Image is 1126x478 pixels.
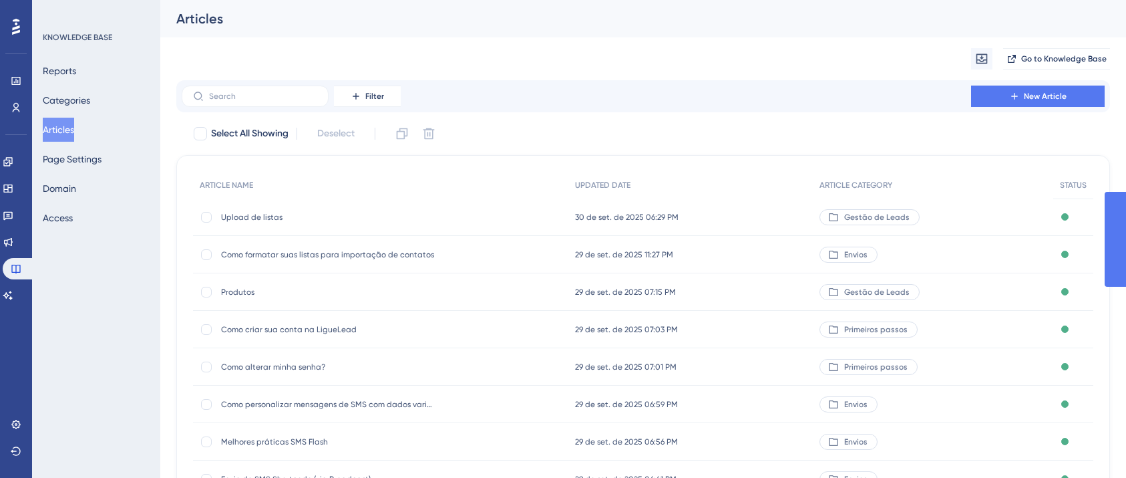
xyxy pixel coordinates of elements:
button: Filter [334,86,401,107]
span: Go to Knowledge Base [1021,53,1107,64]
span: Como alterar minha senha? [221,362,435,372]
span: Como formatar suas listas para importação de contatos [221,249,435,260]
span: Primeiros passos [844,324,908,335]
span: Envios [844,249,868,260]
button: Go to Knowledge Base [1003,48,1110,70]
span: 29 de set. de 2025 06:59 PM [575,399,678,410]
span: ARTICLE NAME [200,180,253,191]
span: Como criar sua conta na LigueLead [221,324,435,335]
button: Reports [43,59,76,83]
span: 29 de set. de 2025 07:01 PM [575,362,677,372]
button: Categories [43,88,90,112]
span: Envios [844,437,868,447]
span: Gestão de Leads [844,287,910,297]
span: 29 de set. de 2025 07:03 PM [575,324,678,335]
span: Melhores práticas SMS Flash [221,437,435,447]
span: New Article [1024,91,1067,102]
span: 29 de set. de 2025 06:56 PM [575,437,678,447]
span: Select All Showing [211,126,289,142]
span: Filter [365,91,384,102]
button: Deselect [305,122,367,146]
iframe: UserGuiding AI Assistant Launcher [1070,425,1110,465]
button: Page Settings [43,147,102,171]
span: 30 de set. de 2025 06:29 PM [575,212,679,223]
div: Articles [176,9,1077,28]
button: Articles [43,118,74,142]
span: Como personalizar mensagens de SMS com dados variáveis? [221,399,435,410]
span: 29 de set. de 2025 07:15 PM [575,287,676,297]
span: 29 de set. de 2025 11:27 PM [575,249,673,260]
span: STATUS [1060,180,1087,191]
span: Primeiros passos [844,362,908,372]
button: New Article [971,86,1105,107]
span: ARTICLE CATEGORY [819,180,892,191]
input: Search [209,92,317,101]
span: Gestão de Leads [844,212,910,223]
span: Deselect [317,126,355,142]
div: KNOWLEDGE BASE [43,32,112,43]
button: Access [43,206,73,230]
span: Envios [844,399,868,410]
span: Upload de listas [221,212,435,223]
span: Produtos [221,287,435,297]
button: Domain [43,176,76,201]
span: UPDATED DATE [575,180,630,191]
